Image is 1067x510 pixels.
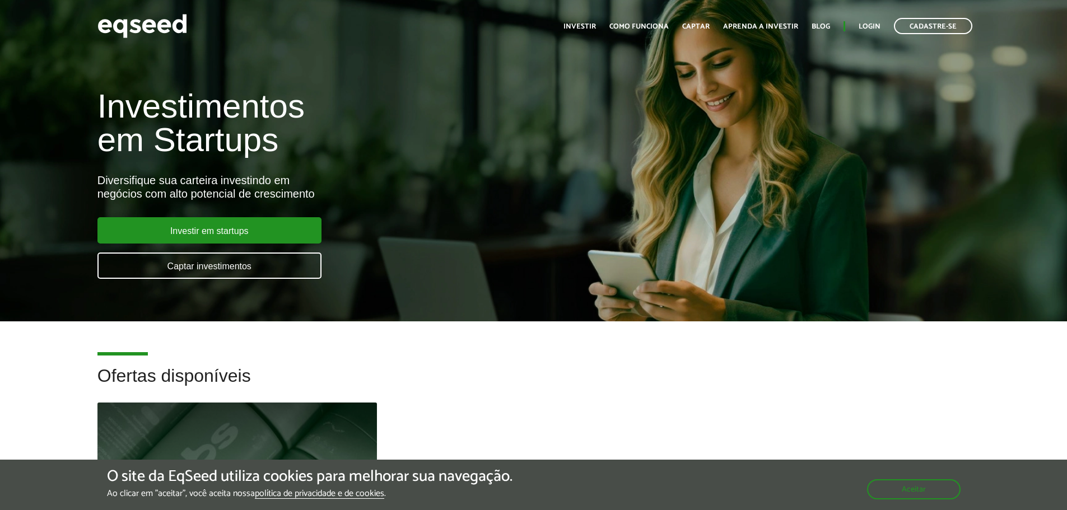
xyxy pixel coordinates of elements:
[563,23,596,30] a: Investir
[867,479,961,499] button: Aceitar
[97,252,322,279] a: Captar investimentos
[812,23,830,30] a: Blog
[255,489,384,499] a: política de privacidade e de cookies
[107,468,512,485] h5: O site da EqSeed utiliza cookies para melhorar sua navegação.
[97,174,614,200] div: Diversifique sua carteira investindo em negócios com alto potencial de crescimento
[97,11,187,41] img: EqSeed
[107,488,512,499] p: Ao clicar em "aceitar", você aceita nossa .
[97,366,970,403] h2: Ofertas disponíveis
[97,217,322,244] a: Investir em startups
[97,90,614,157] h1: Investimentos em Startups
[894,18,972,34] a: Cadastre-se
[609,23,669,30] a: Como funciona
[859,23,880,30] a: Login
[723,23,798,30] a: Aprenda a investir
[682,23,710,30] a: Captar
